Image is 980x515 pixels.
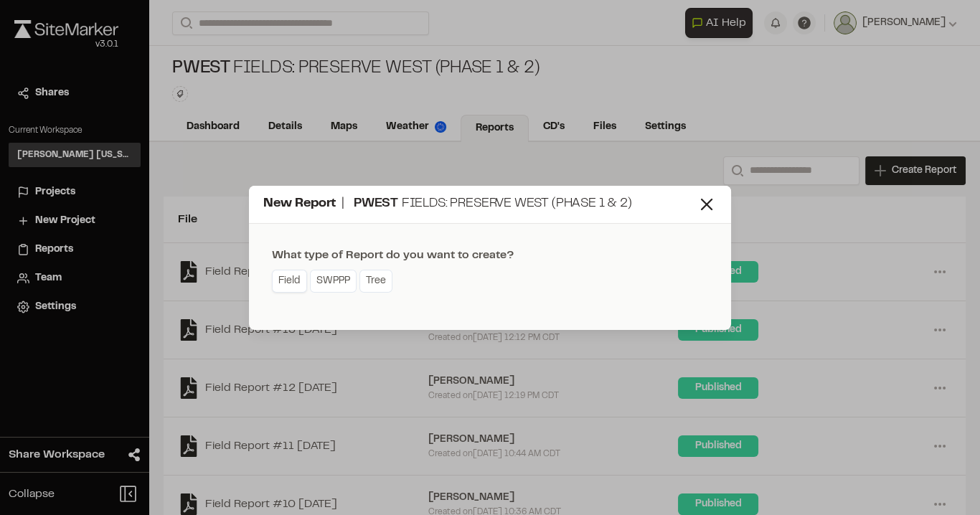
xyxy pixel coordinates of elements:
span: PWest [354,198,398,209]
div: What type of Report do you want to create? [272,247,514,264]
a: SWPPP [310,270,357,293]
div: New Report [263,194,697,214]
span: | [341,198,344,209]
a: Tree [359,270,392,293]
a: Field [272,270,307,293]
span: Fields: Preserve West (Phase 1 & 2) [402,198,632,209]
